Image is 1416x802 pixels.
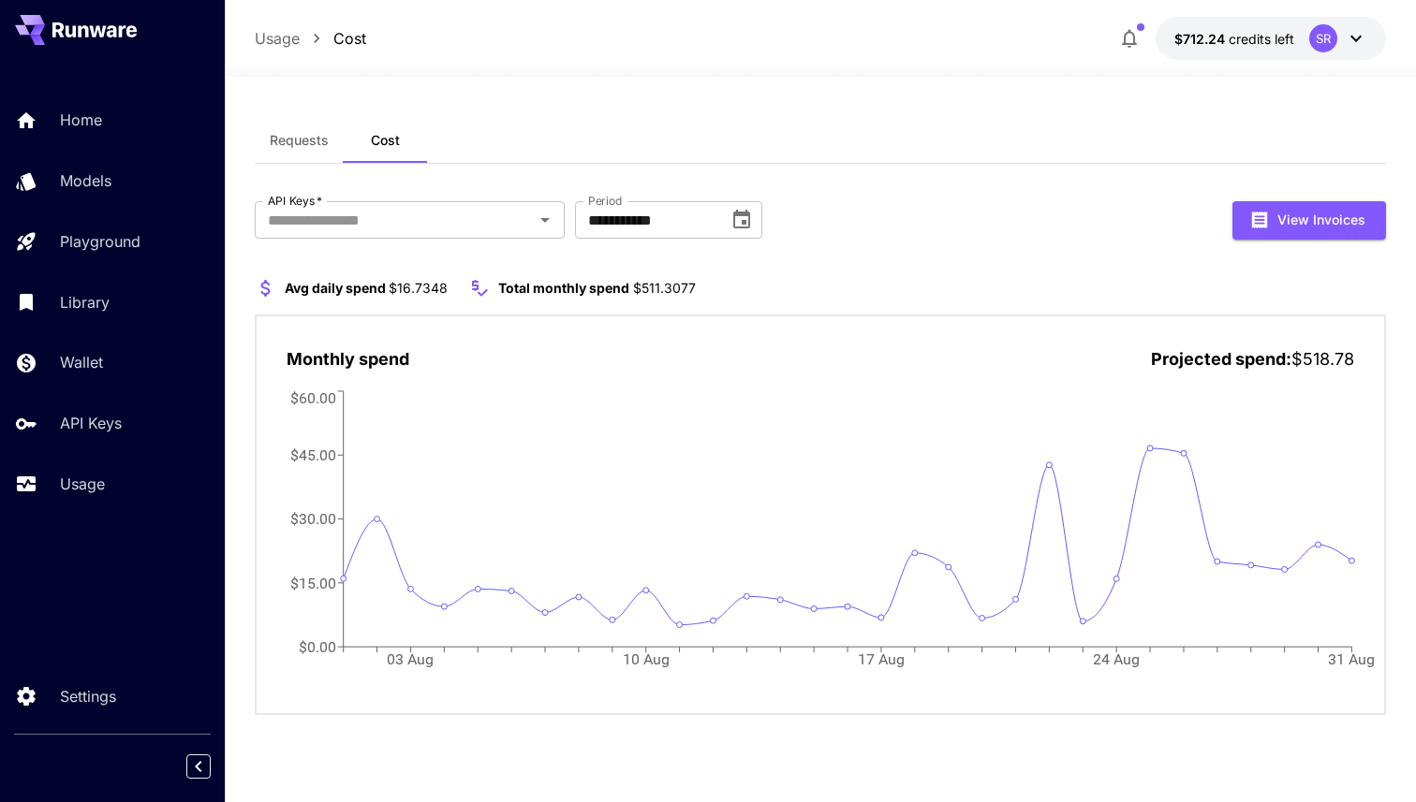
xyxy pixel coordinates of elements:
tspan: 10 Aug [623,650,670,668]
label: Period [588,193,623,209]
span: credits left [1229,31,1294,47]
span: Avg daily spend [285,280,386,296]
p: Usage [60,473,105,495]
a: Usage [255,27,300,50]
tspan: $0.00 [299,638,336,656]
p: Home [60,109,102,131]
button: View Invoices [1232,201,1386,240]
span: Total monthly spend [498,280,629,296]
p: Models [60,169,111,192]
span: $511.3077 [633,280,696,296]
p: Library [60,291,110,314]
a: Cost [333,27,366,50]
button: Collapse sidebar [186,754,211,779]
img: website_grey.svg [30,49,45,64]
button: $712.23863SR [1156,17,1386,60]
span: $712.24 [1174,31,1229,47]
tspan: 31 Aug [1330,650,1377,668]
img: logo_orange.svg [30,30,45,45]
tspan: 24 Aug [1094,650,1141,668]
label: API Keys [268,193,322,209]
tspan: 17 Aug [859,650,906,668]
div: $712.23863 [1174,29,1294,49]
span: Cost [371,132,400,149]
span: Requests [270,132,329,149]
img: tab_keywords_by_traffic_grey.svg [186,109,201,124]
span: $518.78 [1291,349,1354,369]
p: Monthly spend [287,346,409,372]
nav: breadcrumb [255,27,366,50]
div: Domain Overview [71,110,168,123]
p: API Keys [60,412,122,434]
p: Settings [60,685,116,707]
tspan: $15.00 [290,574,336,591]
div: v 4.0.25 [52,30,92,45]
tspan: $30.00 [290,510,336,528]
a: View Invoices [1232,210,1386,227]
span: Projected spend: [1151,349,1291,369]
tspan: 03 Aug [387,650,434,668]
button: Open [532,207,558,233]
div: Domain: [URL] [49,49,133,64]
p: Playground [60,230,140,253]
p: Wallet [60,351,103,373]
img: tab_domain_overview_orange.svg [51,109,66,124]
tspan: $45.00 [290,446,336,464]
tspan: $60.00 [290,388,336,406]
button: Choose date, selected date is Aug 1, 2025 [723,201,760,239]
div: Collapse sidebar [200,750,225,783]
div: Keywords by Traffic [207,110,316,123]
div: SR [1309,24,1337,52]
span: $16.7348 [389,280,448,296]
